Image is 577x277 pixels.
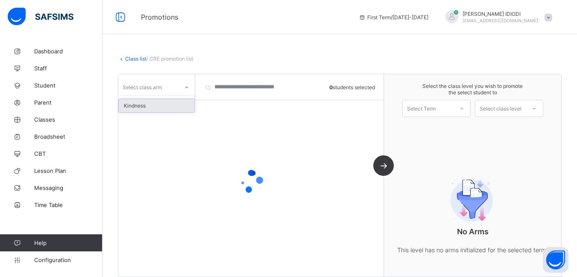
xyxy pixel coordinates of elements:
[141,13,346,21] span: Promotions
[34,65,103,72] span: Staff
[34,239,102,246] span: Help
[125,55,146,62] a: Class list
[387,155,558,272] div: No Arms
[34,82,103,89] span: Student
[329,84,333,90] b: 0
[480,100,521,117] div: Select class level
[34,48,103,55] span: Dashboard
[441,179,505,222] img: filter.9c15f445b04ce8b7d5281b41737f44c2.svg
[34,184,103,191] span: Messaging
[437,10,556,24] div: NORAIDIODI
[34,150,103,157] span: CBT
[543,247,568,273] button: Open asap
[387,245,558,255] p: This level has no arms initialized for the selected term.
[146,55,193,62] span: / CRE promotion list
[329,84,375,90] span: students selected
[34,99,103,106] span: Parent
[387,227,558,236] p: No Arms
[34,257,102,263] span: Configuration
[123,79,162,95] div: Select class arm
[119,99,194,112] div: Kindness
[359,14,428,20] span: session/term information
[8,8,73,26] img: safsims
[392,83,553,96] span: Select the class level you wish to promote the select student to
[34,167,103,174] span: Lesson Plan
[463,11,538,17] span: [PERSON_NAME] IDIODI
[463,18,538,23] span: [EMAIL_ADDRESS][DOMAIN_NAME]
[407,100,436,117] div: Select Term
[34,116,103,123] span: Classes
[34,201,103,208] span: Time Table
[34,133,103,140] span: Broadsheet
